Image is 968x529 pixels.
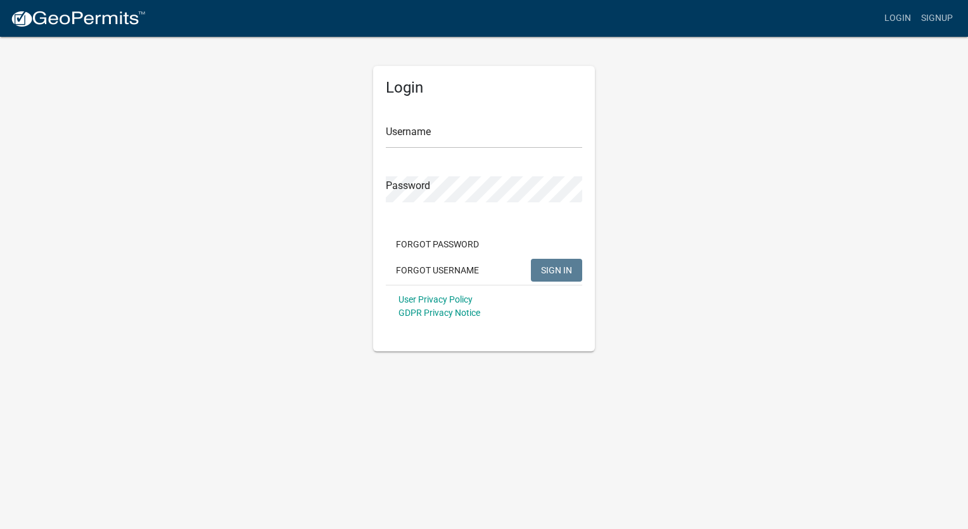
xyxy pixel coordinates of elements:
a: Signup [916,6,958,30]
button: SIGN IN [531,259,582,282]
a: User Privacy Policy [398,294,473,304]
h5: Login [386,79,582,97]
a: GDPR Privacy Notice [398,308,480,318]
span: SIGN IN [541,264,572,275]
button: Forgot Password [386,233,489,256]
a: Login [879,6,916,30]
button: Forgot Username [386,259,489,282]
